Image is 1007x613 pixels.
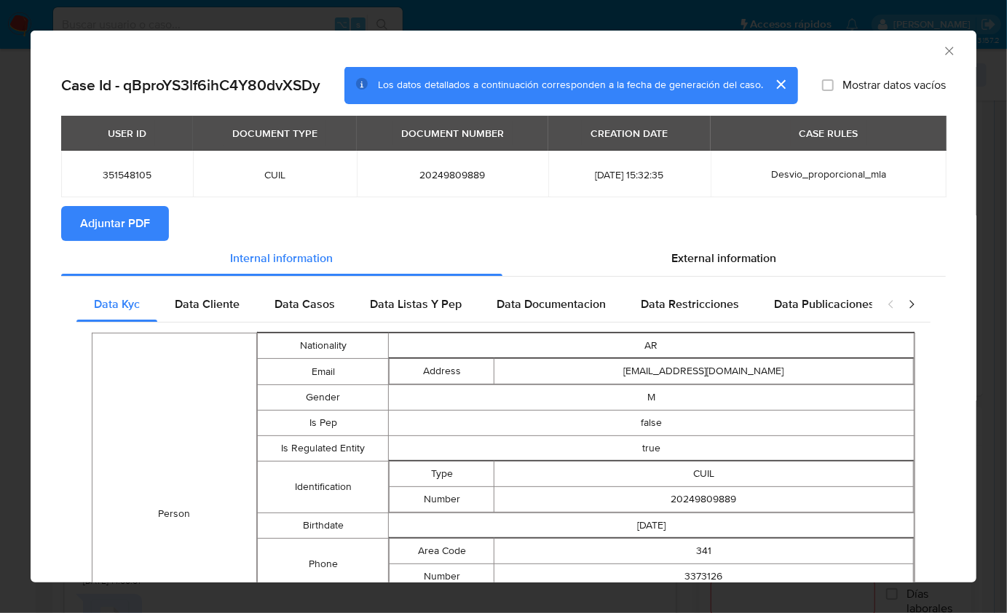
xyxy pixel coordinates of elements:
[390,539,494,564] td: Area Code
[494,564,914,590] td: 3373126
[582,121,676,146] div: CREATION DATE
[258,462,389,513] td: Identification
[258,333,389,359] td: Nationality
[494,462,914,487] td: CUIL
[99,121,155,146] div: USER ID
[392,121,513,146] div: DOCUMENT NUMBER
[566,168,693,181] span: [DATE] 15:32:35
[494,487,914,513] td: 20249809889
[61,206,169,241] button: Adjuntar PDF
[61,241,946,276] div: Detailed info
[641,296,739,312] span: Data Restricciones
[763,67,798,102] button: cerrar
[390,564,494,590] td: Number
[79,168,175,181] span: 351548105
[497,296,606,312] span: Data Documentacion
[378,78,763,92] span: Los datos detallados a continuación corresponden a la fecha de generación del caso.
[258,411,389,436] td: Is Pep
[822,79,834,91] input: Mostrar datos vacíos
[942,44,955,57] button: Cerrar ventana
[230,250,333,266] span: Internal information
[494,359,914,384] td: [EMAIL_ADDRESS][DOMAIN_NAME]
[389,411,915,436] td: false
[80,207,150,240] span: Adjuntar PDF
[210,168,339,181] span: CUIL
[76,287,872,322] div: Detailed internal info
[224,121,326,146] div: DOCUMENT TYPE
[258,359,389,385] td: Email
[258,385,389,411] td: Gender
[390,487,494,513] td: Number
[370,296,462,312] span: Data Listas Y Pep
[390,462,494,487] td: Type
[671,250,777,266] span: External information
[389,333,915,359] td: AR
[258,513,389,539] td: Birthdate
[842,78,946,92] span: Mostrar datos vacíos
[390,359,494,384] td: Address
[94,296,140,312] span: Data Kyc
[389,513,915,539] td: [DATE]
[175,296,240,312] span: Data Cliente
[791,121,867,146] div: CASE RULES
[258,436,389,462] td: Is Regulated Entity
[389,436,915,462] td: true
[771,167,886,181] span: Desvio_proporcional_mla
[774,296,874,312] span: Data Publicaciones
[31,31,976,582] div: closure-recommendation-modal
[494,539,914,564] td: 341
[61,76,320,95] h2: Case Id - qBproYS3lf6ihC4Y80dvXSDy
[374,168,531,181] span: 20249809889
[258,539,389,590] td: Phone
[275,296,335,312] span: Data Casos
[389,385,915,411] td: M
